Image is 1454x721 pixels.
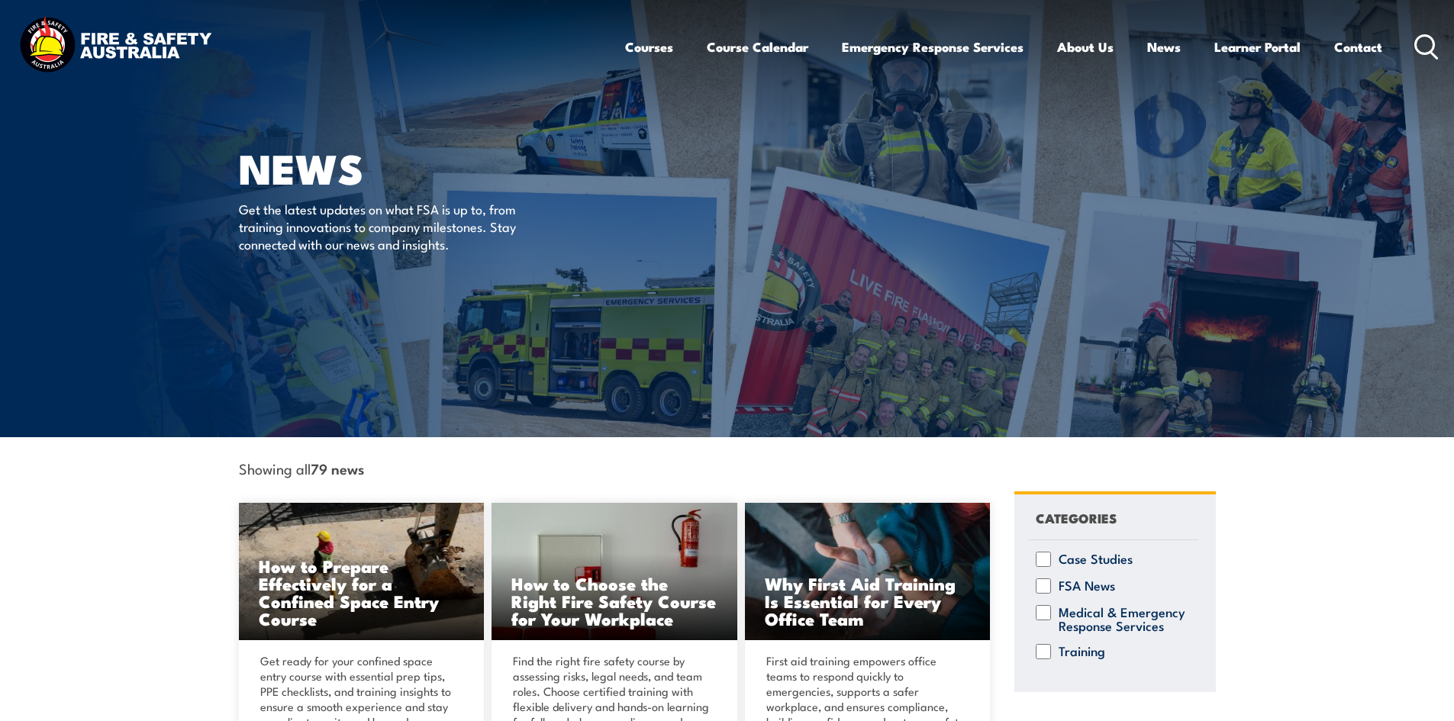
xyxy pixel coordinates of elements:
[239,460,364,476] span: Showing all
[239,503,485,640] img: pexels-nicholas-lim-1397061-3792575
[707,27,808,67] a: Course Calendar
[1059,605,1192,632] label: Medical & Emergency Response Services
[1334,27,1382,67] a: Contact
[765,575,971,627] h3: Why First Aid Training Is Essential for Every Office Team
[511,575,717,627] h3: How to Choose the Right Fire Safety Course for Your Workplace
[239,200,517,253] p: Get the latest updates on what FSA is up to, from training innovations to company milestones. Sta...
[1059,578,1115,594] label: FSA News
[625,27,673,67] a: Courses
[1214,27,1301,67] a: Learner Portal
[1036,507,1117,528] h4: CATEGORIES
[1059,552,1133,567] label: Case Studies
[239,503,485,640] a: How to Prepare Effectively for a Confined Space Entry Course
[1059,644,1105,659] label: Training
[239,150,616,185] h1: News
[1147,27,1181,67] a: News
[745,503,991,640] img: pexels-rdne-6519905
[492,503,737,640] a: How to Choose the Right Fire Safety Course for Your Workplace
[745,503,991,640] a: Why First Aid Training Is Essential for Every Office Team
[259,557,465,627] h3: How to Prepare Effectively for a Confined Space Entry Course
[842,27,1024,67] a: Emergency Response Services
[492,503,737,640] img: pexels-jan-van-der-wolf-11680885-19143940
[311,458,364,478] strong: 79 news
[1057,27,1114,67] a: About Us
